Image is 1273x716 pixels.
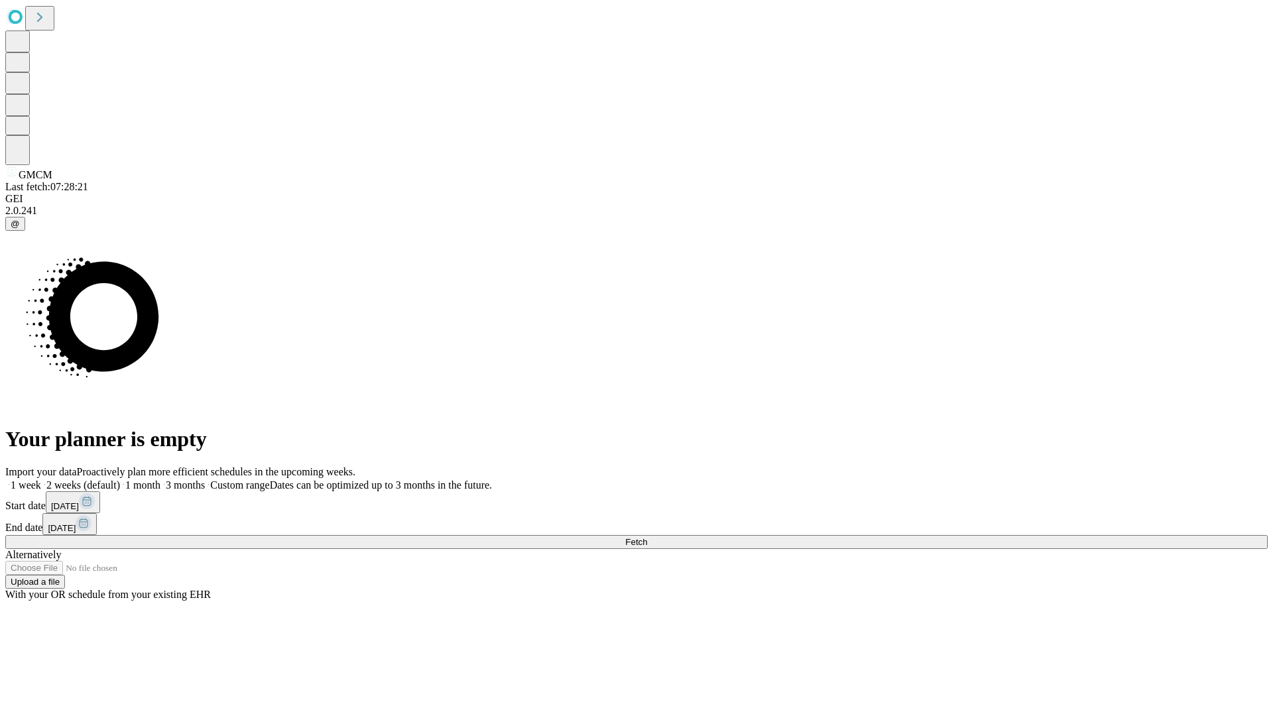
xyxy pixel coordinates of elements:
[270,479,492,491] span: Dates can be optimized up to 3 months in the future.
[166,479,205,491] span: 3 months
[5,466,77,477] span: Import your data
[11,479,41,491] span: 1 week
[5,193,1268,205] div: GEI
[5,535,1268,549] button: Fetch
[5,217,25,231] button: @
[5,575,65,589] button: Upload a file
[5,513,1268,535] div: End date
[77,466,355,477] span: Proactively plan more efficient schedules in the upcoming weeks.
[5,205,1268,217] div: 2.0.241
[42,513,97,535] button: [DATE]
[5,589,211,600] span: With your OR schedule from your existing EHR
[5,427,1268,451] h1: Your planner is empty
[19,169,52,180] span: GMCM
[11,219,20,229] span: @
[51,501,79,511] span: [DATE]
[46,479,120,491] span: 2 weeks (default)
[5,181,88,192] span: Last fetch: 07:28:21
[625,537,647,547] span: Fetch
[125,479,160,491] span: 1 month
[210,479,269,491] span: Custom range
[5,549,61,560] span: Alternatively
[46,491,100,513] button: [DATE]
[48,523,76,533] span: [DATE]
[5,491,1268,513] div: Start date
